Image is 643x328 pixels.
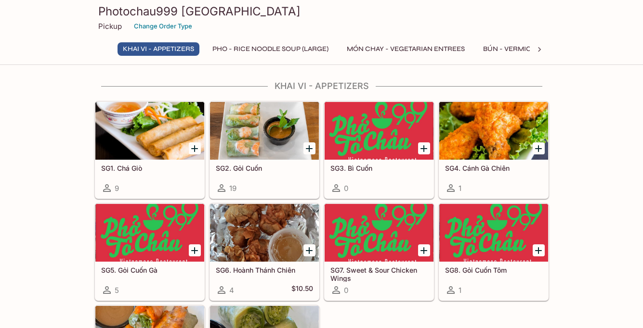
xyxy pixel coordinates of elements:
button: Change Order Type [130,19,197,34]
span: 9 [115,184,119,193]
button: Add SG6. Hoành Thánh Chiên [303,244,315,256]
span: 1 [459,286,461,295]
a: SG8. Gỏi Cuốn Tôm1 [439,203,549,301]
div: SG8. Gỏi Cuốn Tôm [439,204,548,262]
span: 4 [229,286,234,295]
button: MÓN CHAY - Vegetarian Entrees [341,42,470,56]
span: 5 [115,286,119,295]
a: SG3. Bì Cuốn0 [324,101,434,199]
h5: SG8. Gỏi Cuốn Tôm [445,266,542,274]
h4: Khai Vi - Appetizers [94,81,549,91]
button: Pho - Rice Noodle Soup (Large) [207,42,334,56]
h5: $10.50 [291,284,313,296]
div: SG5. Gỏi Cuốn Gà [95,204,204,262]
button: Add SG4. Cánh Gà Chiên [533,142,545,154]
button: Add SG1. Chá Giò [189,142,201,154]
div: SG3. Bì Cuốn [325,102,433,160]
h5: SG3. Bì Cuốn [330,164,428,172]
h5: SG5. Gỏi Cuốn Gà [101,266,198,274]
button: Add SG7. Sweet & Sour Chicken Wings [418,244,430,256]
h5: SG6. Hoành Thánh Chiên [216,266,313,274]
h5: SG7. Sweet & Sour Chicken Wings [330,266,428,282]
button: BÚN - Vermicelli Noodles [478,42,585,56]
div: SG1. Chá Giò [95,102,204,160]
div: SG2. Gỏi Cuốn [210,102,319,160]
div: SG4. Cánh Gà Chiên [439,102,548,160]
a: SG5. Gỏi Cuốn Gà5 [95,203,205,301]
a: SG1. Chá Giò9 [95,101,205,199]
span: 0 [344,184,348,193]
h3: Photochau999 [GEOGRAPHIC_DATA] [98,4,545,19]
h5: SG1. Chá Giò [101,164,198,172]
a: SG2. Gỏi Cuốn19 [210,101,319,199]
a: SG7. Sweet & Sour Chicken Wings0 [324,203,434,301]
button: Add SG5. Gỏi Cuốn Gà [189,244,201,256]
span: 1 [459,184,461,193]
button: Add SG2. Gỏi Cuốn [303,142,315,154]
div: SG7. Sweet & Sour Chicken Wings [325,204,433,262]
h5: SG2. Gỏi Cuốn [216,164,313,172]
button: Add SG8. Gỏi Cuốn Tôm [533,244,545,256]
span: 0 [344,286,348,295]
a: SG4. Cánh Gà Chiên1 [439,101,549,199]
p: Pickup [98,22,122,31]
a: SG6. Hoành Thánh Chiên4$10.50 [210,203,319,301]
h5: SG4. Cánh Gà Chiên [445,164,542,172]
span: 19 [229,184,236,193]
button: Add SG3. Bì Cuốn [418,142,430,154]
button: Khai Vi - Appetizers [118,42,199,56]
div: SG6. Hoành Thánh Chiên [210,204,319,262]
